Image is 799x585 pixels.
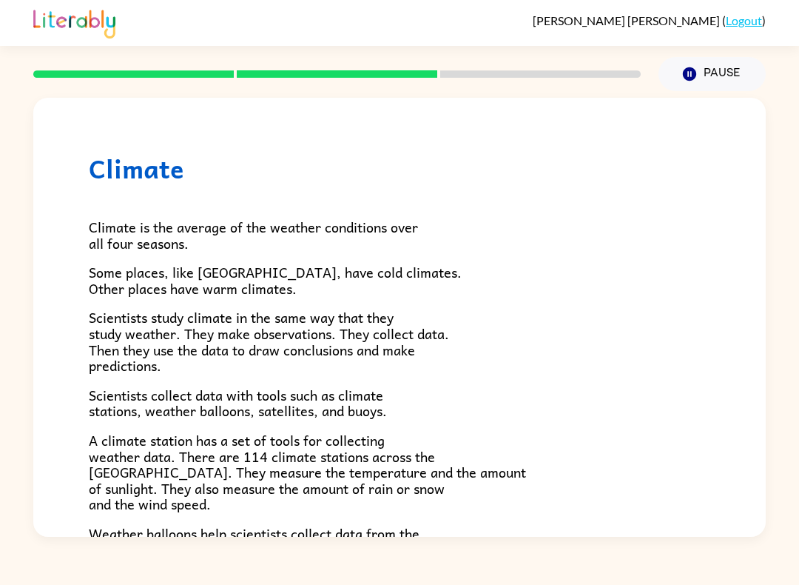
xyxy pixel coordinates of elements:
[89,216,418,254] span: Climate is the average of the weather conditions over all four seasons.
[89,429,526,515] span: A climate station has a set of tools for collecting weather data. There are 114 climate stations ...
[89,261,462,299] span: Some places, like [GEOGRAPHIC_DATA], have cold climates. Other places have warm climates.
[533,13,766,27] div: ( )
[533,13,722,27] span: [PERSON_NAME] [PERSON_NAME]
[89,307,449,376] span: Scientists study climate in the same way that they study weather. They make observations. They co...
[33,6,115,39] img: Literably
[89,153,710,184] h1: Climate
[89,384,387,422] span: Scientists collect data with tools such as climate stations, weather balloons, satellites, and bu...
[726,13,762,27] a: Logout
[658,57,766,91] button: Pause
